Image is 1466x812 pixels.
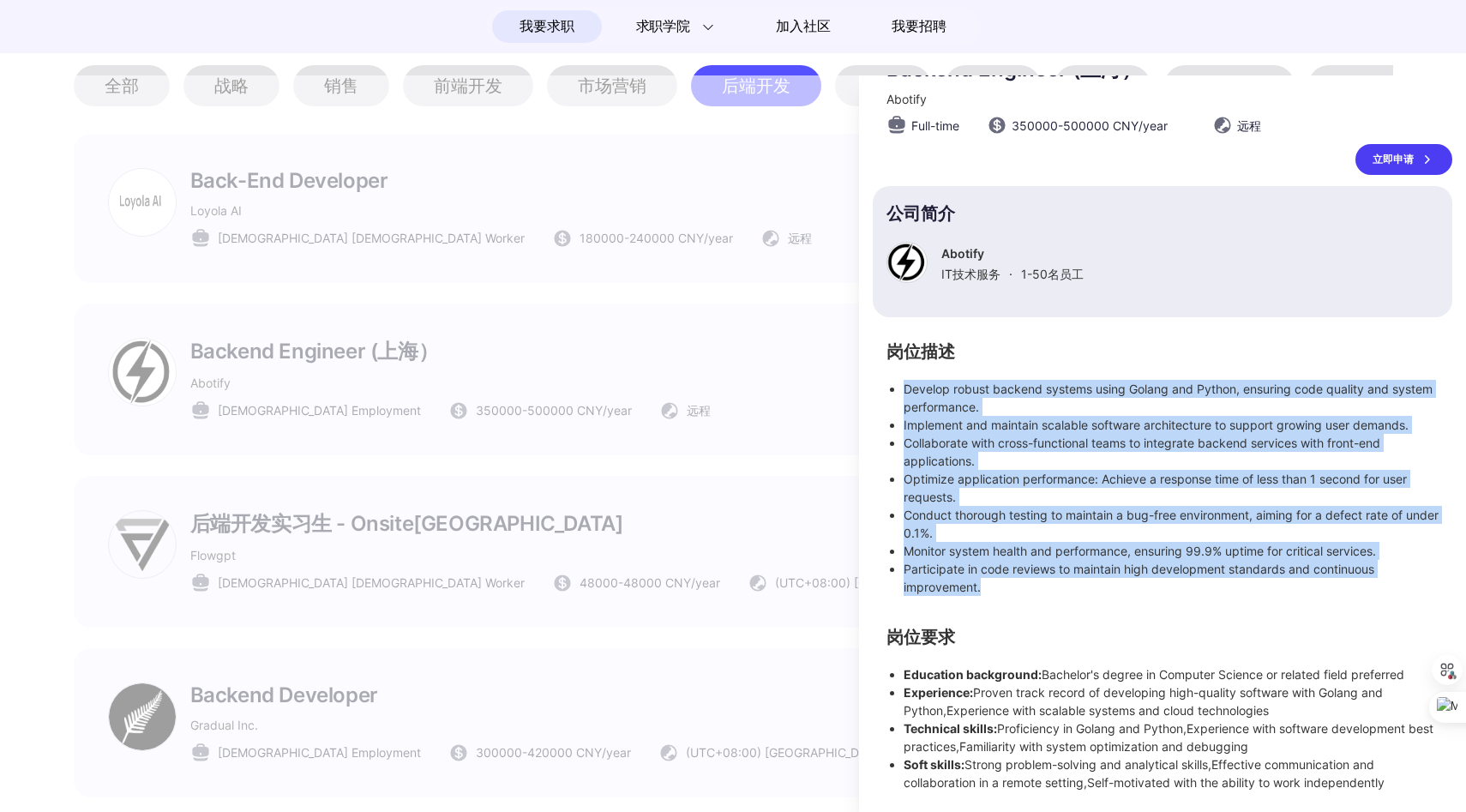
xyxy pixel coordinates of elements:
[904,506,1439,542] li: Conduct thorough testing to maintain a bug-free environment, aiming for a defect rate of under 0.1%.
[403,65,533,106] div: 前端开发
[776,13,830,40] span: 加入社区
[941,246,1084,261] p: Abotify
[183,65,279,106] div: 战略
[293,65,389,106] div: 销售
[835,65,931,106] div: 全栈
[1237,117,1261,135] span: 远程
[904,665,1439,683] li: Bachelor's degree in Computer Science or related field preferred
[904,721,997,736] strong: Technical skills:
[1009,267,1012,281] span: ·
[945,65,1041,106] div: 数据
[892,16,946,37] span: 我要招聘
[636,16,690,37] span: 求职学院
[911,117,959,135] span: Full-time
[1355,144,1452,175] a: 立即申请
[1308,65,1417,106] div: Web3
[1021,267,1084,281] span: 1-50 名员工
[904,683,1439,719] li: Proven track record of developing high-quality software with Golang and Python,Experience with sc...
[904,757,964,772] strong: Soft skills:
[691,65,821,106] div: 后端开发
[1054,65,1151,106] div: 设计
[886,345,1439,359] h2: 岗位描述
[904,416,1439,434] li: Implement and maintain scalable software architecture to support growing user demands.
[886,630,1439,645] h2: 岗位要求
[1164,65,1295,106] div: 产品设计
[904,755,1439,791] li: Strong problem-solving and analytical skills,Effective communication and collaboration in a remot...
[904,470,1439,506] li: Optimize application performance: Achieve a response time of less than 1 second for user requests.
[904,719,1439,755] li: Proficiency in Golang and Python,Experience with software development best practices,Familiarity ...
[904,434,1439,470] li: Collaborate with cross-functional teams to integrate backend services with front-end applications.
[74,65,170,106] div: 全部
[547,65,677,106] div: 市场营销
[904,560,1439,596] li: Participate in code reviews to maintain high development standards and continuous improvement.
[886,92,927,106] span: Abotify
[1012,117,1168,135] span: 350000 - 500000 CNY /year
[886,207,1439,221] p: 公司简介
[941,267,1000,281] span: IT技术服务
[904,380,1439,416] li: Develop robust backend systems using Golang and Python, ensuring code quality and system performa...
[520,13,574,40] span: 我要求职
[904,667,1042,682] strong: Education background:
[904,685,973,700] strong: Experience:
[904,542,1439,560] li: Monitor system health and performance, ensuring 99.9% uptime for critical services.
